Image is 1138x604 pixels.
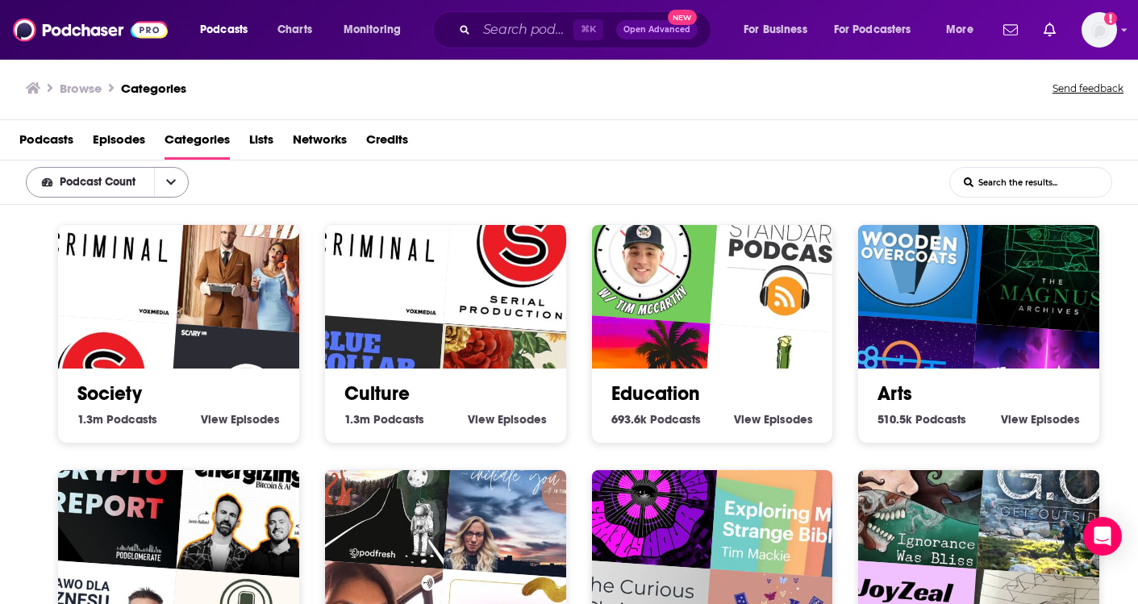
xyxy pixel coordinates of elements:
a: Categories [121,81,186,96]
h2: Choose List sort [26,167,214,198]
button: open menu [823,17,935,43]
a: Show notifications dropdown [1037,16,1062,44]
h3: Browse [60,81,102,96]
img: Initiate You [444,425,598,579]
button: open menu [27,177,154,188]
button: open menu [154,168,188,197]
img: Your Mom & Dad [177,180,331,334]
span: 510.5k [877,412,912,427]
img: G.O. Get Outside Podcast - Everyday Active People Outdoors [977,425,1131,579]
button: open menu [332,17,422,43]
button: Show profile menu [1082,12,1117,48]
button: open menu [732,17,827,43]
a: Episodes [93,127,145,160]
img: Duncan Trussell Family Hour [566,415,720,569]
span: Podcasts [650,412,701,427]
img: Podchaser - Follow, Share and Rate Podcasts [13,15,168,45]
img: Energizing Bitcoin & Ai [177,425,331,579]
img: Criminal [299,170,453,324]
span: Podcasts [106,412,157,427]
a: Society [77,381,142,406]
img: User Profile [1082,12,1117,48]
a: 1.3m Culture Podcasts [344,412,424,427]
span: View [734,412,761,427]
div: Open Intercom Messenger [1083,517,1122,556]
a: 510.5k Arts Podcasts [877,412,966,427]
span: 1.3m [344,412,370,427]
img: Wooden Overcoats [832,170,986,324]
img: Exploring My Strange Bible [710,425,864,579]
button: open menu [189,17,269,43]
a: Education [611,381,700,406]
button: Send feedback [1048,77,1128,100]
img: The Magnus Archives [977,180,1131,334]
img: Criminal [32,170,186,324]
a: Charts [267,17,322,43]
img: Daily Crypto Report [32,415,186,569]
a: Networks [293,127,347,160]
div: Search podcasts, credits, & more... [448,11,727,48]
button: open menu [935,17,994,43]
span: Podcasts [915,412,966,427]
span: New [668,10,697,25]
span: View [1001,412,1028,427]
a: Categories [165,127,230,160]
a: Lists [249,127,273,160]
a: 1.3m Society Podcasts [77,412,157,427]
img: The Bitcoin Standard Podcast [710,180,864,334]
span: Open Advanced [623,26,690,34]
a: Podcasts [19,127,73,160]
span: Podcasts [373,412,424,427]
span: Podcasts [200,19,248,41]
span: Podcast Count [60,177,141,188]
img: Serial [444,180,598,334]
span: More [946,19,973,41]
span: Monitoring [344,19,401,41]
span: Episodes [764,412,813,427]
a: View Society Episodes [201,412,280,427]
span: Episodes [231,412,280,427]
span: Episodes [1031,412,1080,427]
a: View Arts Episodes [1001,412,1080,427]
span: Charts [277,19,312,41]
span: 1.3m [77,412,103,427]
span: 693.6k [611,412,647,427]
img: 20TIMinutes: A Mental Health Podcast [566,170,720,324]
a: 693.6k Education Podcasts [611,412,701,427]
span: ⌘ K [573,19,603,40]
button: Open AdvancedNew [616,20,698,40]
a: Show notifications dropdown [997,16,1024,44]
img: Ignorance Was Bliss [832,415,986,569]
img: Aklın Yolu [299,415,453,569]
a: Culture [344,381,410,406]
span: View [468,412,494,427]
span: For Business [744,19,807,41]
svg: Add a profile image [1104,12,1117,25]
span: View [201,412,227,427]
input: Search podcasts, credits, & more... [477,17,573,43]
span: Logged in as ecoffingould [1082,12,1117,48]
a: Arts [877,381,912,406]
